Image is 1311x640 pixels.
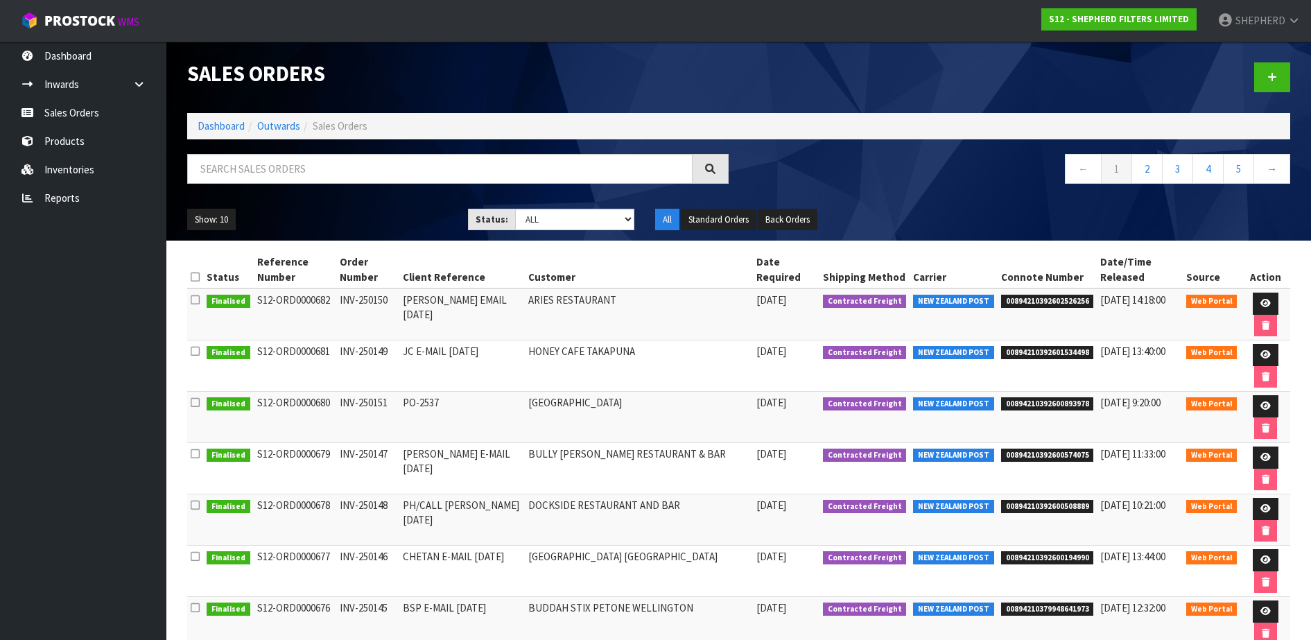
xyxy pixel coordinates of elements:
[913,295,994,309] span: NEW ZEALAND POST
[476,214,508,225] strong: Status:
[1186,295,1238,309] span: Web Portal
[203,251,254,288] th: Status
[756,499,786,512] span: [DATE]
[336,251,399,288] th: Order Number
[399,443,524,494] td: [PERSON_NAME] E-MAIL [DATE]
[1162,154,1193,184] a: 3
[998,251,1097,288] th: Connote Number
[1186,603,1238,616] span: Web Portal
[1001,346,1094,360] span: 00894210392601534498
[1100,447,1165,460] span: [DATE] 11:33:00
[1001,449,1094,462] span: 00894210392600574075
[207,603,250,616] span: Finalised
[207,551,250,565] span: Finalised
[336,340,399,392] td: INV-250149
[207,500,250,514] span: Finalised
[1223,154,1254,184] a: 5
[1001,603,1094,616] span: 00894210379948641973
[913,449,994,462] span: NEW ZEALAND POST
[756,345,786,358] span: [DATE]
[756,601,786,614] span: [DATE]
[254,288,337,340] td: S12-ORD0000682
[187,62,729,85] h1: Sales Orders
[655,209,679,231] button: All
[756,447,786,460] span: [DATE]
[756,396,786,409] span: [DATE]
[399,340,524,392] td: JC E-MAIL [DATE]
[207,295,250,309] span: Finalised
[749,154,1291,188] nav: Page navigation
[1240,251,1290,288] th: Action
[823,449,907,462] span: Contracted Freight
[187,154,693,184] input: Search sales orders
[399,392,524,443] td: PO-2537
[1001,500,1094,514] span: 00894210392600508889
[399,494,524,546] td: PH/CALL [PERSON_NAME] [DATE]
[187,209,236,231] button: Show: 10
[254,494,337,546] td: S12-ORD0000678
[823,397,907,411] span: Contracted Freight
[525,494,753,546] td: DOCKSIDE RESTAURANT AND BAR
[1049,13,1189,25] strong: S12 - SHEPHERD FILTERS LIMITED
[254,340,337,392] td: S12-ORD0000681
[336,443,399,494] td: INV-250147
[1186,397,1238,411] span: Web Portal
[910,251,998,288] th: Carrier
[525,443,753,494] td: BULLY [PERSON_NAME] RESTAURANT & BAR
[823,551,907,565] span: Contracted Freight
[756,293,786,306] span: [DATE]
[823,295,907,309] span: Contracted Freight
[1001,551,1094,565] span: 00894210392600194990
[1100,499,1165,512] span: [DATE] 10:21:00
[525,288,753,340] td: ARIES RESTAURANT
[758,209,817,231] button: Back Orders
[913,500,994,514] span: NEW ZEALAND POST
[1100,550,1165,563] span: [DATE] 13:44:00
[756,550,786,563] span: [DATE]
[525,340,753,392] td: HONEY CAFE TAKAPUNA
[1001,397,1094,411] span: 00894210392600893978
[1131,154,1163,184] a: 2
[1065,154,1102,184] a: ←
[1186,500,1238,514] span: Web Portal
[1186,346,1238,360] span: Web Portal
[1100,396,1161,409] span: [DATE] 9:20:00
[336,494,399,546] td: INV-250148
[336,288,399,340] td: INV-250150
[336,546,399,597] td: INV-250146
[257,119,300,132] a: Outwards
[313,119,367,132] span: Sales Orders
[1186,449,1238,462] span: Web Portal
[399,251,524,288] th: Client Reference
[913,603,994,616] span: NEW ZEALAND POST
[823,346,907,360] span: Contracted Freight
[254,443,337,494] td: S12-ORD0000679
[823,500,907,514] span: Contracted Freight
[1192,154,1224,184] a: 4
[1253,154,1290,184] a: →
[913,397,994,411] span: NEW ZEALAND POST
[1186,551,1238,565] span: Web Portal
[819,251,910,288] th: Shipping Method
[525,392,753,443] td: [GEOGRAPHIC_DATA]
[753,251,819,288] th: Date Required
[21,12,38,29] img: cube-alt.png
[681,209,756,231] button: Standard Orders
[1100,293,1165,306] span: [DATE] 14:18:00
[913,551,994,565] span: NEW ZEALAND POST
[1100,601,1165,614] span: [DATE] 12:32:00
[254,251,337,288] th: Reference Number
[1101,154,1132,184] a: 1
[118,15,139,28] small: WMS
[207,449,250,462] span: Finalised
[525,546,753,597] td: [GEOGRAPHIC_DATA] [GEOGRAPHIC_DATA]
[44,12,115,30] span: ProStock
[254,392,337,443] td: S12-ORD0000680
[399,546,524,597] td: CHETAN E-MAIL [DATE]
[913,346,994,360] span: NEW ZEALAND POST
[1235,14,1285,27] span: SHEPHERD
[1097,251,1182,288] th: Date/Time Released
[1183,251,1241,288] th: Source
[336,392,399,443] td: INV-250151
[198,119,245,132] a: Dashboard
